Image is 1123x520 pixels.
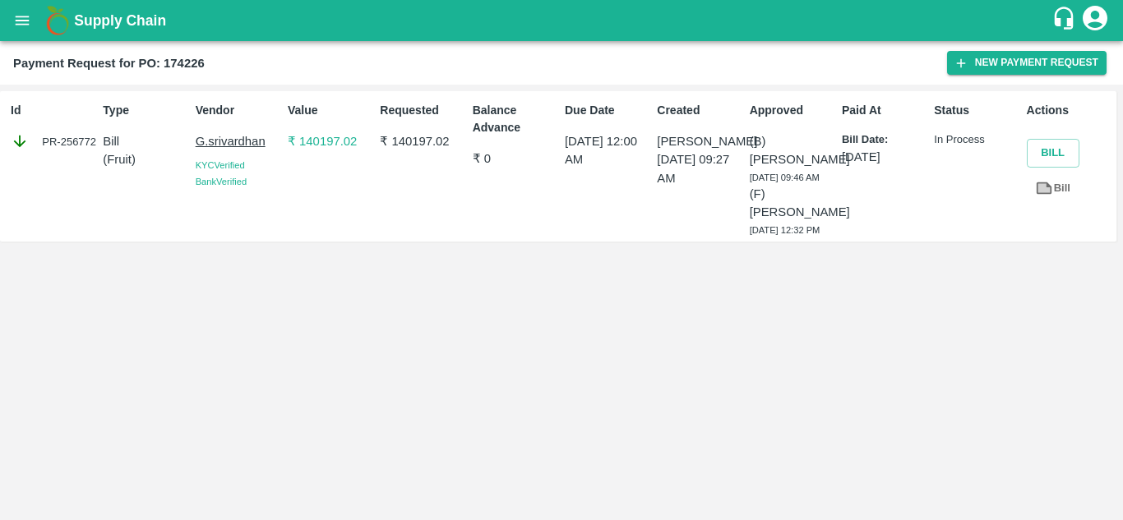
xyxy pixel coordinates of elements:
span: [DATE] 12:32 PM [750,225,820,235]
b: Payment Request for PO: 174226 [13,57,205,70]
button: New Payment Request [947,51,1107,75]
p: Actions [1027,102,1112,119]
p: Id [11,102,96,119]
div: customer-support [1051,6,1080,35]
p: Balance Advance [473,102,558,136]
a: Bill [1027,174,1079,203]
p: Paid At [842,102,927,119]
p: Type [103,102,188,119]
span: KYC Verified [196,160,245,170]
button: Bill [1027,139,1079,168]
p: Bill Date: [842,132,927,148]
b: Supply Chain [74,12,166,29]
p: ₹ 140197.02 [380,132,465,150]
div: account of current user [1080,3,1110,38]
p: (F) [PERSON_NAME] [750,185,835,222]
p: Bill [103,132,188,150]
p: Status [934,102,1019,119]
p: Approved [750,102,835,119]
p: Value [288,102,373,119]
img: logo [41,4,74,37]
p: Due Date [565,102,650,119]
span: [DATE] 09:46 AM [750,173,820,182]
span: Bank Verified [196,177,247,186]
p: Created [657,102,742,119]
a: Supply Chain [74,9,1051,32]
p: ₹ 140197.02 [288,132,373,150]
button: open drawer [3,2,41,39]
p: ( Fruit ) [103,150,188,168]
p: [DATE] [842,148,927,166]
div: PR-256772 [11,132,96,150]
p: (B) [PERSON_NAME] [750,132,835,169]
p: In Process [934,132,1019,148]
p: [PERSON_NAME] [657,132,742,150]
p: Requested [380,102,465,119]
p: [DATE] 09:27 AM [657,150,742,187]
p: Vendor [196,102,281,119]
p: ₹ 0 [473,150,558,168]
p: G.srivardhan [196,132,281,150]
p: [DATE] 12:00 AM [565,132,650,169]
